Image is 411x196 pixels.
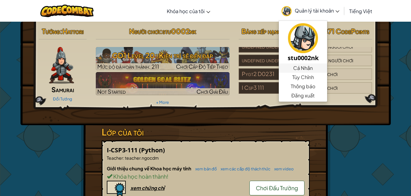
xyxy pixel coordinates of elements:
span: (Python) [139,146,165,154]
span: Tướng [42,27,60,35]
a: Quản lý tài khoản [278,1,342,20]
a: Pygt2 D02316người chơi [239,74,372,81]
span: Khóa học của tôi [167,8,205,14]
span: Thông báo [291,83,315,90]
span: Chơi Giải Đấu [196,88,228,95]
a: Not StartedChơi Giải Đấu [96,72,230,95]
span: Not Started [97,88,126,95]
a: Thông báo [279,82,327,91]
h5: stu0002nk [285,53,321,63]
span: Khóa học hoàn thành [112,173,167,180]
a: + More [156,100,169,105]
a: I Csp3 1115người chơi [239,88,372,95]
span: stu0002nk [162,27,196,35]
span: Người chơi [129,27,160,35]
span: Teacher [107,155,123,161]
a: xem các cấp độ thách thức [218,166,271,171]
a: Đổi Tướng [53,96,72,101]
span: người chơi [328,56,353,64]
a: xem bản đồ [192,166,217,171]
div: I Csp3 111 [239,82,305,94]
h3: Lớp của tôi [102,125,310,139]
span: : [160,27,162,35]
a: xem video [271,166,294,171]
img: GD1 Level 20: Kiên trì sẽ đền đáp [96,47,230,70]
span: Samurai [51,85,74,94]
a: Đăng xuất [279,91,327,100]
span: Hattori [62,27,84,35]
a: xem chứng chỉ [107,185,165,191]
span: Quản lý tài khoản [295,7,339,14]
a: stu0002nk [279,22,327,64]
span: teacher.ngocdm [124,155,159,161]
a: Tiếng Việt [346,3,375,19]
a: undefined undefined#17/29người chơi [239,47,372,54]
a: undefined undefined#19/29người chơi [239,60,372,67]
a: Cá Nhân [279,64,327,73]
span: : 871 CodePoints [320,27,369,35]
span: Chơi Cấp Độ Tiếp Theo [176,63,228,70]
span: Bảng xếp hạng đội AI League [241,27,320,35]
div: xem chứng chỉ [130,185,165,191]
img: samurai.pose.png [49,47,74,84]
a: Tùy Chỉnh [279,73,327,82]
img: Golden Goal [96,72,230,95]
img: avatar [282,6,292,16]
span: : [60,27,62,35]
span: Tiếng Việt [349,8,372,14]
a: Chơi Cấp Độ Tiếp Theo [96,47,230,70]
span: Mức độ đã hoàn thành: 211 [97,63,159,70]
img: avatar [288,23,318,53]
h3: GD1 Level 20: Kiên trì sẽ đền đáp [96,49,230,62]
span: Chơi Đấu Trường [256,184,298,191]
img: CodeCombat logo [40,5,94,17]
span: Giới thiệu chung về Khoa học máy tính [107,165,192,171]
span: : [123,155,124,161]
span: I-CSP3-111 [107,146,139,154]
div: undefined undefined [239,55,305,66]
a: Khóa học của tôi [164,3,213,19]
div: Pygt2 D0231 [239,68,305,80]
span: ! [167,173,168,180]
